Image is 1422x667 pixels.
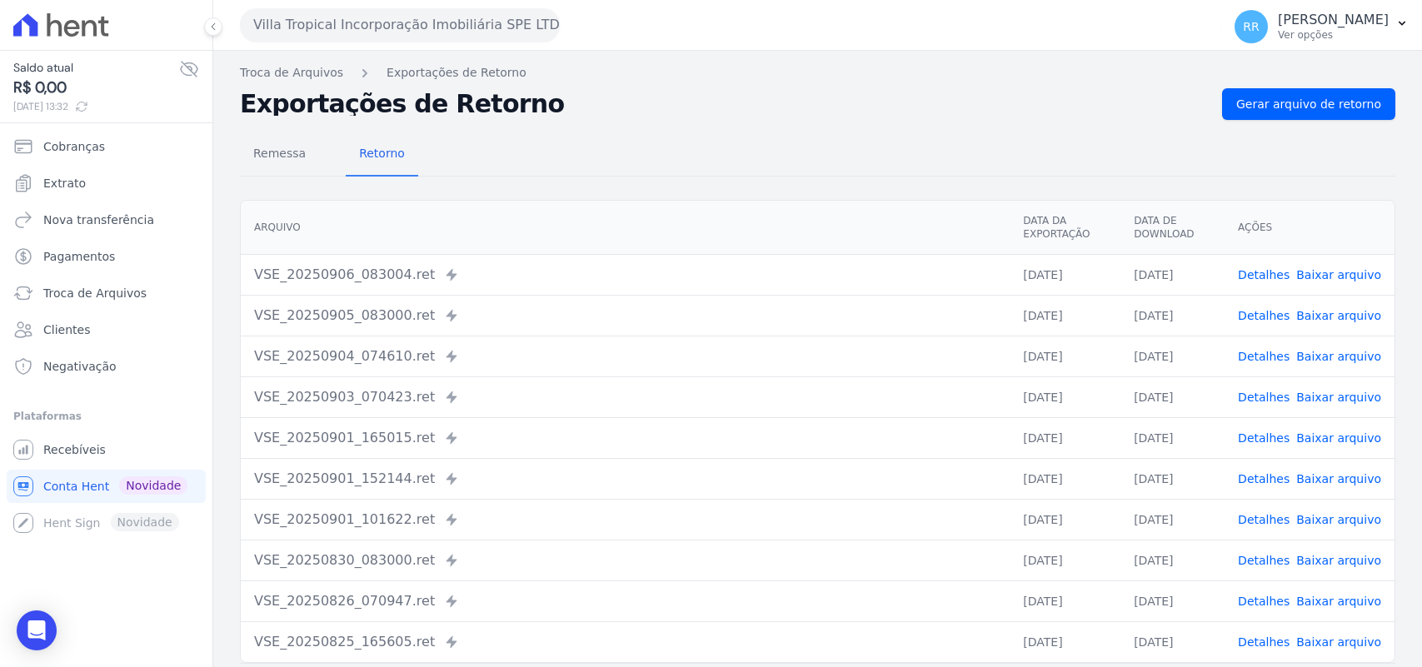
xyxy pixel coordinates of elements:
[1010,540,1120,580] td: [DATE]
[7,276,206,310] a: Troca de Arquivos
[1238,431,1290,445] a: Detalhes
[1010,580,1120,621] td: [DATE]
[349,137,415,170] span: Retorno
[1238,513,1290,526] a: Detalhes
[7,470,206,503] a: Conta Hent Novidade
[43,175,86,192] span: Extrato
[1296,595,1381,608] a: Baixar arquivo
[254,346,996,366] div: VSE_20250904_074610.ret
[241,201,1010,255] th: Arquivo
[1296,554,1381,567] a: Baixar arquivo
[7,313,206,346] a: Clientes
[1120,580,1225,621] td: [DATE]
[7,203,206,236] a: Nova transferência
[254,550,996,570] div: VSE_20250830_083000.ret
[13,59,179,77] span: Saldo atual
[254,469,996,489] div: VSE_20250901_152144.ret
[1296,309,1381,322] a: Baixar arquivo
[1238,309,1290,322] a: Detalhes
[1010,458,1120,499] td: [DATE]
[240,133,319,177] a: Remessa
[1120,295,1225,336] td: [DATE]
[7,167,206,200] a: Extrato
[243,137,316,170] span: Remessa
[43,285,147,301] span: Troca de Arquivos
[1296,350,1381,363] a: Baixar arquivo
[1278,28,1389,42] p: Ver opções
[254,428,996,448] div: VSE_20250901_165015.ret
[7,130,206,163] a: Cobranças
[13,99,179,114] span: [DATE] 13:32
[240,92,1209,116] h2: Exportações de Retorno
[1238,472,1290,485] a: Detalhes
[43,248,115,265] span: Pagamentos
[43,478,109,495] span: Conta Hent
[1120,458,1225,499] td: [DATE]
[1221,3,1422,50] button: RR [PERSON_NAME] Ver opções
[119,476,187,495] span: Novidade
[1010,295,1120,336] td: [DATE]
[1238,391,1290,404] a: Detalhes
[43,441,106,458] span: Recebíveis
[254,387,996,407] div: VSE_20250903_070423.ret
[254,510,996,530] div: VSE_20250901_101622.ret
[1243,21,1259,32] span: RR
[1296,472,1381,485] a: Baixar arquivo
[1296,391,1381,404] a: Baixar arquivo
[1010,376,1120,417] td: [DATE]
[1238,268,1290,281] a: Detalhes
[1010,621,1120,662] td: [DATE]
[1010,336,1120,376] td: [DATE]
[1120,540,1225,580] td: [DATE]
[1238,554,1290,567] a: Detalhes
[43,212,154,228] span: Nova transferência
[1225,201,1395,255] th: Ações
[1238,350,1290,363] a: Detalhes
[1120,621,1225,662] td: [DATE]
[13,130,199,540] nav: Sidebar
[1010,201,1120,255] th: Data da Exportação
[7,240,206,273] a: Pagamentos
[254,265,996,285] div: VSE_20250906_083004.ret
[1296,268,1381,281] a: Baixar arquivo
[13,406,199,426] div: Plataformas
[1296,513,1381,526] a: Baixar arquivo
[1296,431,1381,445] a: Baixar arquivo
[254,632,996,652] div: VSE_20250825_165605.ret
[1120,254,1225,295] td: [DATE]
[1010,254,1120,295] td: [DATE]
[1236,96,1381,112] span: Gerar arquivo de retorno
[43,358,117,375] span: Negativação
[387,64,526,82] a: Exportações de Retorno
[1120,417,1225,458] td: [DATE]
[43,321,90,338] span: Clientes
[1238,595,1290,608] a: Detalhes
[1010,417,1120,458] td: [DATE]
[1278,12,1389,28] p: [PERSON_NAME]
[346,133,418,177] a: Retorno
[17,610,57,650] div: Open Intercom Messenger
[1296,635,1381,649] a: Baixar arquivo
[254,591,996,611] div: VSE_20250826_070947.ret
[240,64,1395,82] nav: Breadcrumb
[7,350,206,383] a: Negativação
[7,433,206,466] a: Recebíveis
[1222,88,1395,120] a: Gerar arquivo de retorno
[1120,336,1225,376] td: [DATE]
[1120,201,1225,255] th: Data de Download
[1238,635,1290,649] a: Detalhes
[1120,376,1225,417] td: [DATE]
[1120,499,1225,540] td: [DATE]
[43,138,105,155] span: Cobranças
[1010,499,1120,540] td: [DATE]
[240,64,343,82] a: Troca de Arquivos
[13,77,179,99] span: R$ 0,00
[254,306,996,326] div: VSE_20250905_083000.ret
[240,8,560,42] button: Villa Tropical Incorporação Imobiliária SPE LTDA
